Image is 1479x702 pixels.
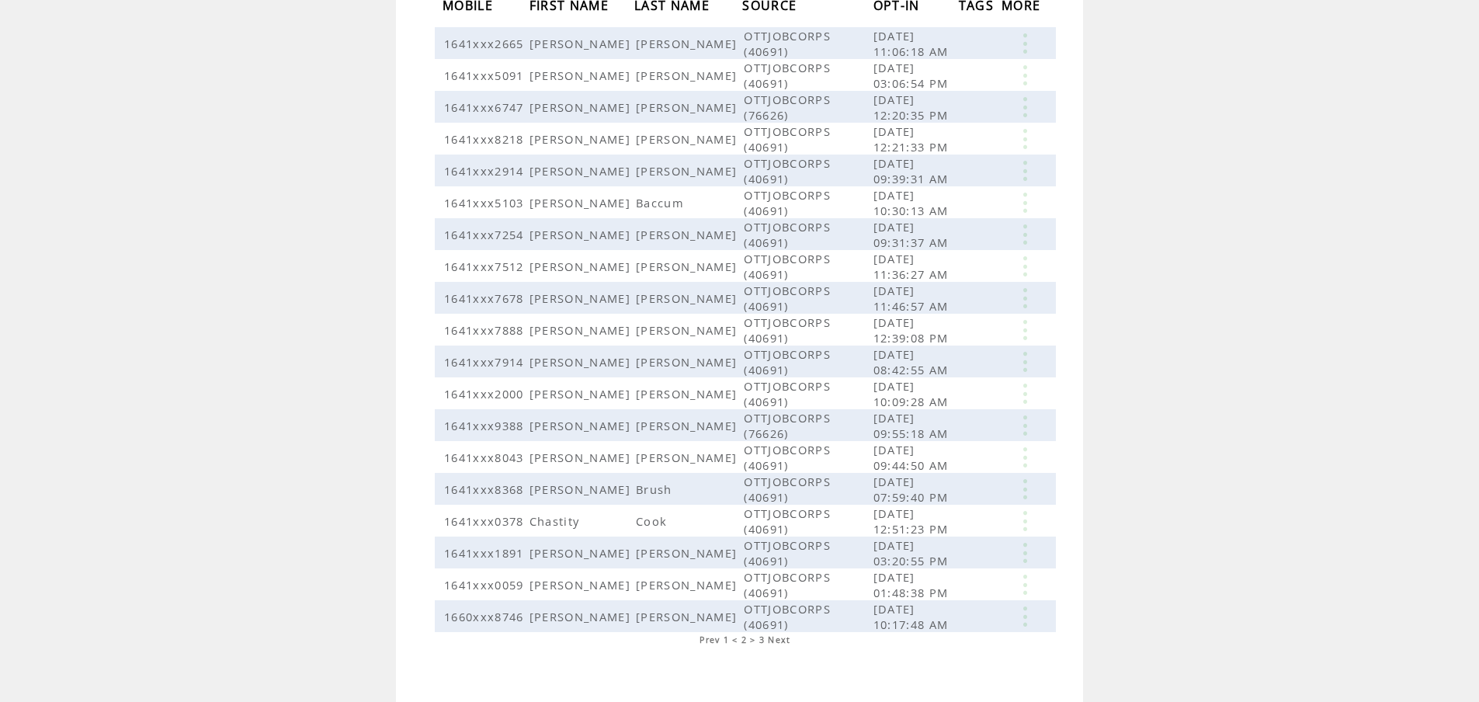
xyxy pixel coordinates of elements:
span: Cook [636,513,671,529]
span: [DATE] 12:39:08 PM [873,315,953,346]
span: [PERSON_NAME] [529,227,634,242]
span: 1641xxx0378 [444,513,528,529]
span: [DATE] 09:39:31 AM [873,155,953,186]
span: [DATE] 10:30:13 AM [873,187,953,218]
span: OTTJOBCORPS (40691) [744,123,831,155]
span: 1641xxx2665 [444,36,528,51]
a: Next [768,634,790,645]
span: 1660xxx8746 [444,609,528,624]
span: [DATE] 09:31:37 AM [873,219,953,250]
span: [PERSON_NAME] [529,99,634,115]
span: [DATE] 08:42:55 AM [873,346,953,377]
span: 1641xxx7914 [444,354,528,370]
a: MOBILE [443,1,497,10]
span: 1641xxx2914 [444,163,528,179]
span: [PERSON_NAME] [529,195,634,210]
span: OTTJOBCORPS (40691) [744,346,831,377]
span: 1641xxx7254 [444,227,528,242]
span: [PERSON_NAME] [529,163,634,179]
a: FIRST NAME [529,1,613,10]
span: OTTJOBCORPS (40691) [744,219,831,250]
span: [PERSON_NAME] [636,227,741,242]
span: [PERSON_NAME] [529,131,634,147]
span: [PERSON_NAME] [529,290,634,306]
span: [DATE] 03:20:55 PM [873,537,953,568]
span: [PERSON_NAME] [529,545,634,561]
span: OTTJOBCORPS (40691) [744,474,831,505]
span: 1641xxx9388 [444,418,528,433]
span: [PERSON_NAME] [529,418,634,433]
span: [DATE] 12:51:23 PM [873,506,953,537]
span: 1641xxx2000 [444,386,528,401]
span: OTTJOBCORPS (40691) [744,506,831,537]
span: < 2 > [732,634,756,645]
span: [DATE] 09:55:18 AM [873,410,953,441]
span: OTTJOBCORPS (40691) [744,378,831,409]
span: [PERSON_NAME] [636,99,741,115]
span: Baccum [636,195,688,210]
span: [PERSON_NAME] [529,481,634,497]
span: [DATE] 10:17:48 AM [873,601,953,632]
span: [PERSON_NAME] [636,131,741,147]
span: OTTJOBCORPS (40691) [744,155,831,186]
span: 1641xxx8218 [444,131,528,147]
a: 1 [724,634,729,645]
span: OTTJOBCORPS (40691) [744,251,831,282]
span: [PERSON_NAME] [529,609,634,624]
span: [DATE] 07:59:40 PM [873,474,953,505]
span: [PERSON_NAME] [529,386,634,401]
span: [PERSON_NAME] [636,450,741,465]
span: 1641xxx1891 [444,545,528,561]
span: [PERSON_NAME] [636,609,741,624]
span: OTTJOBCORPS (40691) [744,60,831,91]
span: 1641xxx7512 [444,259,528,274]
span: 1641xxx8368 [444,481,528,497]
span: [DATE] 11:46:57 AM [873,283,953,314]
span: [DATE] 10:09:28 AM [873,378,953,409]
span: [PERSON_NAME] [636,68,741,83]
span: [PERSON_NAME] [636,418,741,433]
span: [PERSON_NAME] [636,290,741,306]
span: [PERSON_NAME] [636,259,741,274]
a: 3 [759,634,765,645]
span: [PERSON_NAME] [529,354,634,370]
span: OTTJOBCORPS (40691) [744,569,831,600]
span: [PERSON_NAME] [636,36,741,51]
a: SOURCE [742,1,800,10]
a: Prev [700,634,720,645]
span: OTTJOBCORPS (40691) [744,283,831,314]
span: [PERSON_NAME] [636,163,741,179]
a: TAGS [959,1,998,10]
span: 1641xxx5103 [444,195,528,210]
span: [DATE] 12:20:35 PM [873,92,953,123]
span: [PERSON_NAME] [636,354,741,370]
span: OTTJOBCORPS (76626) [744,410,831,441]
span: [PERSON_NAME] [529,259,634,274]
span: OTTJOBCORPS (40691) [744,187,831,218]
span: 1641xxx8043 [444,450,528,465]
span: [DATE] 11:06:18 AM [873,28,953,59]
span: [PERSON_NAME] [636,386,741,401]
span: [PERSON_NAME] [529,68,634,83]
span: [PERSON_NAME] [529,322,634,338]
span: 1641xxx7678 [444,290,528,306]
span: [PERSON_NAME] [636,545,741,561]
a: LAST NAME [634,1,713,10]
span: OTTJOBCORPS (40691) [744,537,831,568]
span: OTTJOBCORPS (40691) [744,315,831,346]
span: 1641xxx7888 [444,322,528,338]
span: [DATE] 12:21:33 PM [873,123,953,155]
span: 1641xxx6747 [444,99,528,115]
a: OPT-IN [873,1,924,10]
span: 1641xxx5091 [444,68,528,83]
span: Brush [636,481,676,497]
span: [PERSON_NAME] [529,577,634,593]
span: Chastity [529,513,584,529]
span: [PERSON_NAME] [636,577,741,593]
span: [PERSON_NAME] [529,450,634,465]
span: OTTJOBCORPS (40691) [744,601,831,632]
span: OTTJOBCORPS (40691) [744,28,831,59]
